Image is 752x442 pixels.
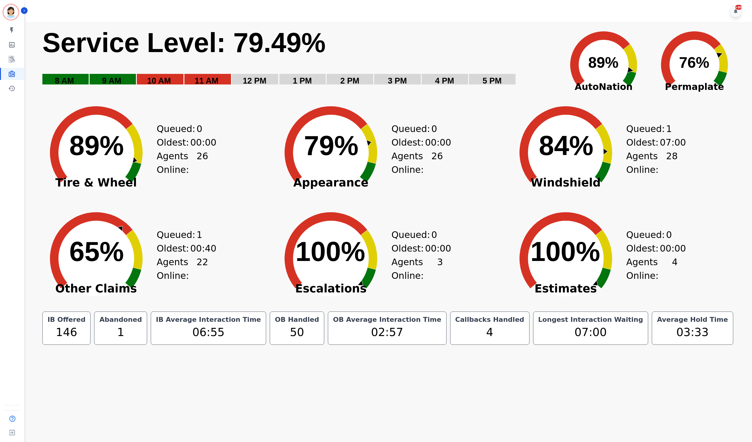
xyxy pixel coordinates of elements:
[69,236,124,267] text: 65%
[4,5,18,19] img: Bordered avatar
[196,149,208,176] span: 26
[666,122,672,136] span: 1
[157,149,208,176] div: Agents Online:
[626,228,672,242] div: Queued:
[102,76,121,85] text: 9 AM
[155,315,262,324] div: IB Average Interaction Time
[391,228,437,242] div: Queued:
[391,149,443,176] div: Agents Online:
[537,324,645,341] div: 07:00
[537,315,645,324] div: Longest Interaction Waiting
[190,242,216,255] span: 00:40
[454,315,526,324] div: Callbacks Handled
[626,255,678,282] div: Agents Online:
[157,136,202,149] div: Oldest:
[304,130,358,161] text: 79%
[388,76,407,85] text: 3 PM
[243,76,266,85] text: 12 PM
[36,180,157,186] span: Tire & Wheel
[391,255,443,282] div: Agents Online:
[274,324,320,341] div: 50
[340,76,359,85] text: 2 PM
[588,54,618,71] text: 89%
[656,324,729,341] div: 03:33
[626,122,672,136] div: Queued:
[157,228,202,242] div: Queued:
[332,324,443,341] div: 02:57
[391,122,437,136] div: Queued:
[332,315,443,324] div: OB Average Interaction Time
[270,286,391,292] span: Escalations
[649,80,740,94] span: Permaplate
[435,76,454,85] text: 4 PM
[55,76,74,85] text: 8 AM
[431,228,437,242] span: 0
[626,242,672,255] div: Oldest:
[274,315,320,324] div: OB Handled
[735,5,742,10] div: +99
[626,149,678,176] div: Agents Online:
[558,80,649,94] span: AutoNation
[196,255,208,282] span: 22
[190,136,216,149] span: 00:00
[530,236,600,267] text: 100%
[656,315,729,324] div: Average Hold Time
[391,136,437,149] div: Oldest:
[431,122,437,136] span: 0
[195,76,219,85] text: 11 AM
[425,136,451,149] span: 00:00
[157,122,202,136] div: Queued:
[454,324,526,341] div: 4
[505,286,626,292] span: Estimates
[660,242,686,255] span: 00:00
[46,315,87,324] div: IB Offered
[505,180,626,186] span: Windshield
[98,315,143,324] div: Abandoned
[46,324,87,341] div: 146
[666,149,678,176] span: 28
[270,180,391,186] span: Appearance
[69,130,124,161] text: 89%
[36,286,157,292] span: Other Claims
[196,228,202,242] span: 1
[672,255,678,282] span: 4
[431,149,443,176] span: 26
[391,242,437,255] div: Oldest:
[157,242,202,255] div: Oldest:
[425,242,451,255] span: 00:00
[98,324,143,341] div: 1
[42,26,555,94] svg: Service Level: 0%
[147,76,171,85] text: 10 AM
[157,255,208,282] div: Agents Online:
[42,28,326,58] text: Service Level: 79.49%
[196,122,202,136] span: 0
[660,136,686,149] span: 07:00
[295,236,365,267] text: 100%
[483,76,502,85] text: 5 PM
[626,136,672,149] div: Oldest:
[155,324,262,341] div: 06:55
[679,54,709,71] text: 76%
[539,130,593,161] text: 84%
[437,255,443,282] span: 3
[666,228,672,242] span: 0
[293,76,312,85] text: 1 PM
